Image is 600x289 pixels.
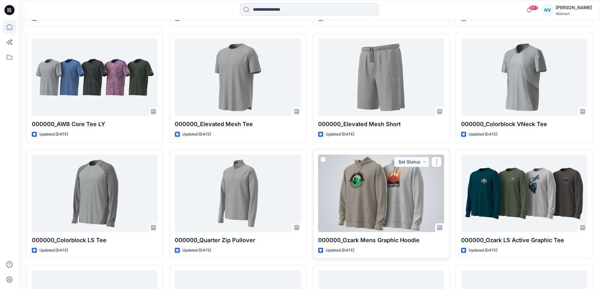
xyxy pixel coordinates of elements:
[32,120,158,129] p: 000000_AWB Core Tee LY
[318,38,444,116] a: 000000_Elevated Mesh Short
[318,236,444,245] p: 000000_Ozark Mens Graphic Hoodie
[175,154,301,232] a: 000000_Quarter Zip Pullover
[32,236,158,245] p: 000000_Colorblock LS Tee
[556,11,592,16] div: Walmart
[175,38,301,116] a: 000000_Elevated Mesh Tee
[318,120,444,129] p: 000000_Elevated Mesh Short
[39,247,68,254] p: Updated [DATE]
[32,38,158,116] a: 000000_AWB Core Tee LY
[469,247,497,254] p: Updated [DATE]
[469,131,497,138] p: Updated [DATE]
[542,4,553,16] div: NV
[175,236,301,245] p: 000000_Quarter Zip Pullover
[326,247,354,254] p: Updated [DATE]
[461,120,587,129] p: 000000_Colorblock VNeck Tee
[461,154,587,232] a: 000000_Ozark LS Active Graphic Tee
[556,4,592,11] div: [PERSON_NAME]
[326,131,354,138] p: Updated [DATE]
[461,38,587,116] a: 000000_Colorblock VNeck Tee
[39,131,68,138] p: Updated [DATE]
[529,5,538,10] span: 99+
[175,120,301,129] p: 000000_Elevated Mesh Tee
[32,154,158,232] a: 000000_Colorblock LS Tee
[182,247,211,254] p: Updated [DATE]
[182,131,211,138] p: Updated [DATE]
[318,154,444,232] a: 000000_Ozark Mens Graphic Hoodie
[461,236,587,245] p: 000000_Ozark LS Active Graphic Tee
